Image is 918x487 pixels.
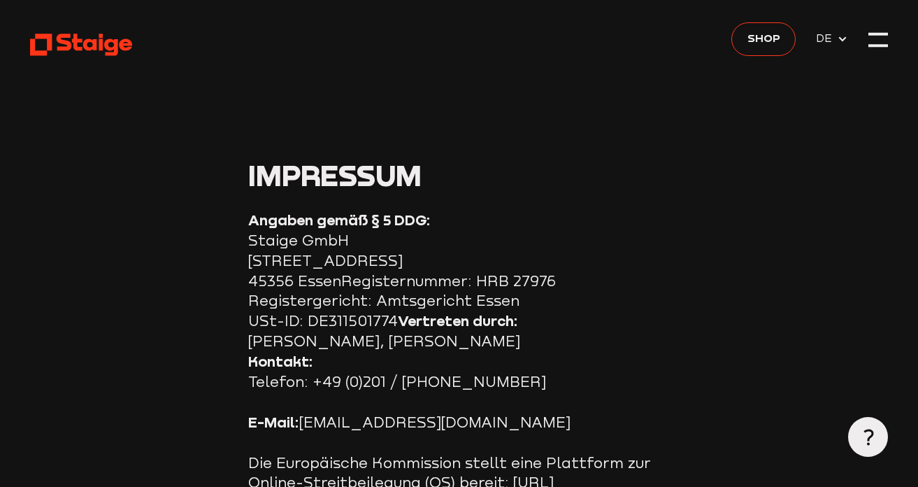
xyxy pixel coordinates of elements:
span: Shop [747,29,780,47]
strong: Angaben gemäß § 5 DDG: [248,211,431,229]
strong: E-Mail: [248,414,299,431]
span: Impressum [248,157,422,192]
p: Telefon: +49 (0)201 / [PHONE_NUMBER] [248,351,670,392]
strong: Kontakt: [248,353,313,370]
span: DE [816,29,837,47]
p: [EMAIL_ADDRESS][DOMAIN_NAME] [248,412,670,433]
strong: Vertreten durch: [398,312,518,330]
a: Shop [731,22,796,56]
